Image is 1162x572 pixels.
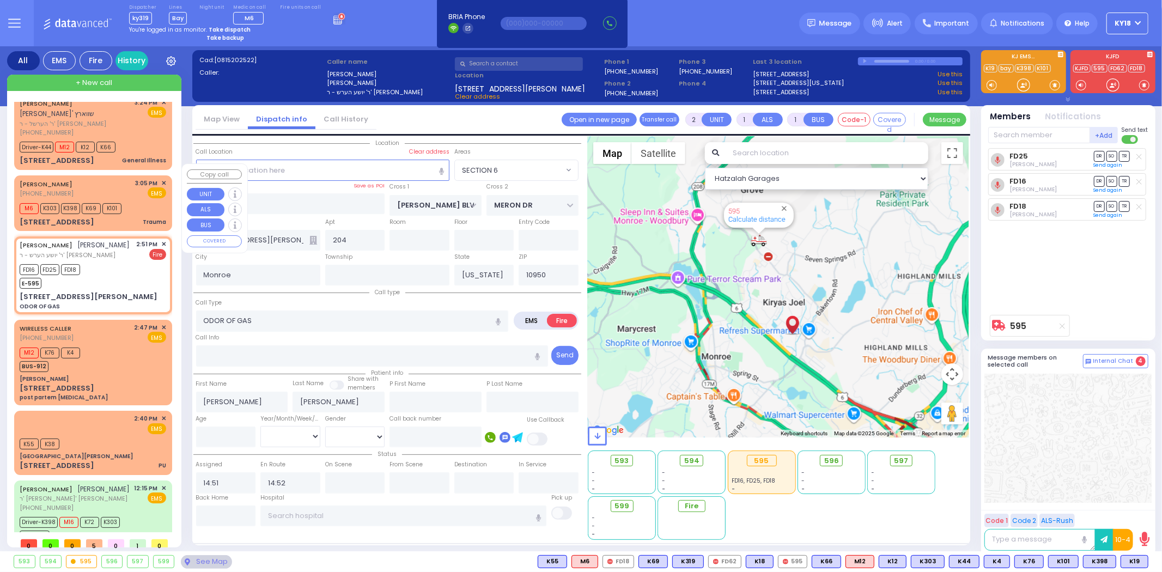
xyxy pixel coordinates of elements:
span: K398 [61,203,80,214]
span: - [592,522,595,530]
span: Status [372,450,402,458]
div: BLS [638,555,668,568]
span: SO [1106,151,1117,161]
button: Members [990,111,1031,123]
button: Drag Pegman onto the map to open Street View [941,403,963,424]
span: 0 [151,539,168,547]
div: BLS [879,555,907,568]
span: M12 [20,348,39,358]
span: Phone 1 [604,57,675,66]
label: City [196,253,208,261]
label: P First Name [390,380,425,388]
span: Bay [169,12,187,25]
span: Send text [1122,126,1148,134]
button: UNIT [187,188,224,201]
input: Search hospital [260,506,546,526]
label: Fire units on call [280,4,321,11]
small: Share with [348,375,379,383]
label: Apt [325,218,335,227]
div: EMS [43,51,76,70]
h5: Message members on selected call [988,354,1083,368]
a: Use this [938,70,963,79]
span: Help [1075,19,1090,28]
div: ALS [845,555,874,568]
span: [0815202522] [214,56,257,64]
span: Notifications [1001,19,1044,28]
label: Cross 1 [390,182,409,191]
a: FD16 [1009,177,1026,185]
a: FD18 [1128,64,1145,72]
span: Fire [685,501,698,512]
a: 595 [1092,64,1108,72]
div: [STREET_ADDRESS] [20,155,94,166]
div: BLS [1083,555,1116,568]
span: members [348,384,375,392]
img: comment-alt.png [1086,359,1091,364]
span: - [592,485,595,493]
span: K4 [61,348,80,358]
div: BLS [1014,555,1044,568]
span: Mendel Friedman [1009,160,1057,168]
span: ✕ [161,240,166,249]
img: red-radio-icon.svg [607,559,613,564]
span: 2:47 PM [135,324,158,332]
span: - [592,530,595,538]
span: FD18 [61,264,80,275]
a: Open in new page [562,113,637,126]
div: [STREET_ADDRESS] [20,383,94,394]
a: [PERSON_NAME] [20,180,72,188]
a: K19 [984,64,997,72]
label: KJFD [1070,54,1155,62]
span: K38 [40,439,59,449]
span: FD16, FD25, FD18 [732,477,775,485]
span: EMS [148,187,166,198]
label: Assigned [196,460,223,469]
span: [PHONE_NUMBER] [20,333,74,342]
button: Internal Chat 4 [1083,354,1148,368]
button: Code 1 [984,514,1009,527]
span: K303 [40,203,59,214]
span: - [662,468,665,477]
label: ר' יושע הערש - ר' [PERSON_NAME] [327,88,451,97]
button: Code-1 [838,113,871,126]
span: - [801,477,805,485]
span: 0 [42,539,59,547]
span: 2:51 PM [137,240,158,248]
a: Dispatch info [248,114,315,124]
div: ALS KJ [571,555,598,568]
label: EMS [516,314,547,327]
input: (000)000-00000 [501,17,587,30]
span: ✕ [161,484,166,493]
label: Save as POI [354,182,385,190]
button: KY18 [1106,13,1148,34]
span: FD25 [40,264,59,275]
span: Other building occupants [309,236,317,245]
span: M6 [245,14,254,22]
span: - [732,485,735,493]
label: Caller name [327,57,451,66]
a: Send again [1094,187,1123,193]
span: Internal Chat [1093,357,1134,365]
div: BLS [949,555,980,568]
label: Destination [454,460,487,469]
input: Search member [988,127,1090,143]
label: [PERSON_NAME] [327,78,451,88]
span: M12 [55,142,74,153]
a: Map View [196,114,248,124]
div: BLS [538,555,567,568]
label: Cad: [199,56,324,65]
button: ALS [187,203,224,216]
div: 599 [154,556,174,568]
button: Map camera controls [941,363,963,385]
span: DR [1094,151,1105,161]
span: EMS [148,332,166,343]
span: 594 [684,455,699,466]
label: Age [196,415,207,423]
label: Pick up [551,494,572,502]
span: TR [1119,151,1130,161]
span: - [592,468,595,477]
a: 595 [1011,322,1027,330]
div: 595 [66,556,96,568]
button: Message [923,113,966,126]
div: General Illness [122,156,166,165]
